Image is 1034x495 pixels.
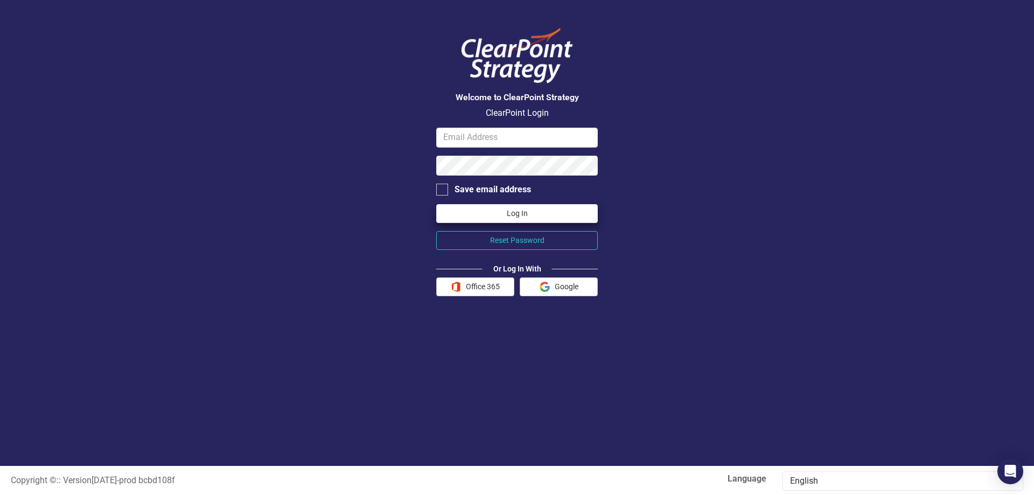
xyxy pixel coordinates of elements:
[455,184,531,196] div: Save email address
[436,204,598,223] button: Log In
[540,282,550,292] img: Google
[452,22,582,90] img: ClearPoint Logo
[3,475,517,487] div: :: Version [DATE] - prod bcbd108f
[436,107,598,120] p: ClearPoint Login
[790,475,1004,487] div: English
[436,231,598,250] button: Reset Password
[483,263,552,274] div: Or Log In With
[520,277,598,296] button: Google
[451,282,461,292] img: Office 365
[436,277,514,296] button: Office 365
[11,475,57,485] span: Copyright ©
[436,128,598,148] input: Email Address
[997,458,1023,484] div: Open Intercom Messenger
[525,473,766,485] label: Language
[436,93,598,102] h3: Welcome to ClearPoint Strategy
